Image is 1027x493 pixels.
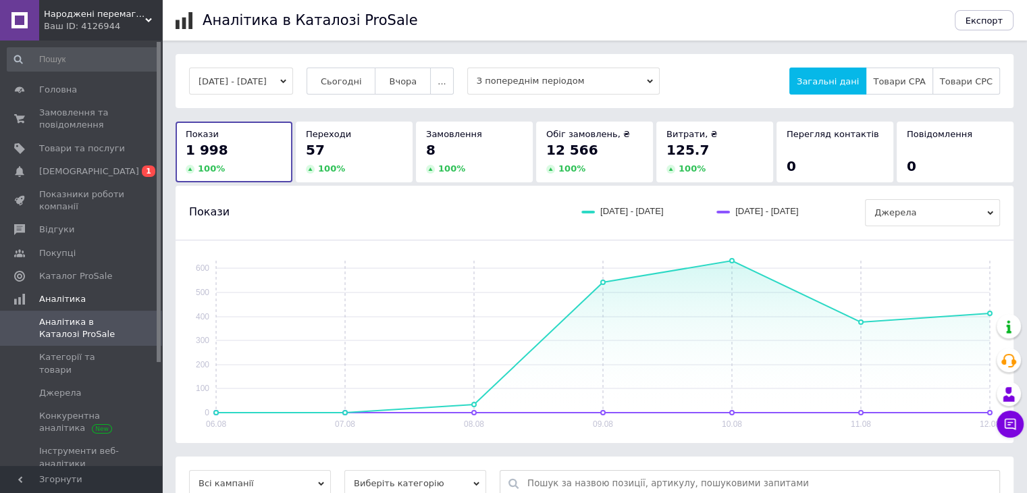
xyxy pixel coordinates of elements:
div: Ваш ID: 4126944 [44,20,162,32]
span: 1 998 [186,142,228,158]
button: Експорт [955,10,1014,30]
span: 100 % [198,163,225,174]
text: 09.08 [593,419,613,429]
text: 500 [196,288,209,297]
span: Замовлення [426,129,482,139]
text: 400 [196,312,209,321]
span: Експорт [966,16,1003,26]
text: 10.08 [722,419,742,429]
span: Показники роботи компанії [39,188,125,213]
span: Категорії та товари [39,351,125,375]
span: 100 % [679,163,706,174]
span: 100 % [318,163,345,174]
span: Обіг замовлень, ₴ [546,129,630,139]
span: 0 [907,158,916,174]
span: 1 [142,165,155,177]
button: Товари CPC [932,68,1000,95]
span: 100 % [558,163,585,174]
button: Вчора [375,68,431,95]
span: Витрати, ₴ [666,129,718,139]
span: Сьогодні [321,76,362,86]
text: 200 [196,360,209,369]
span: Джерела [865,199,1000,226]
button: Сьогодні [307,68,376,95]
span: Каталог ProSale [39,270,112,282]
text: 0 [205,408,209,417]
span: Товари CPA [873,76,925,86]
button: [DATE] - [DATE] [189,68,293,95]
text: 600 [196,263,209,273]
input: Пошук [7,47,159,72]
span: Покази [189,205,230,219]
span: Аналітика в Каталозі ProSale [39,316,125,340]
span: Повідомлення [907,129,972,139]
text: 07.08 [335,419,355,429]
button: Чат з покупцем [997,411,1024,438]
text: 100 [196,384,209,393]
span: 125.7 [666,142,709,158]
text: 11.08 [851,419,871,429]
span: 12 566 [546,142,598,158]
text: 300 [196,336,209,345]
text: 12.08 [980,419,1000,429]
span: Інструменти веб-аналітики [39,445,125,469]
text: 06.08 [206,419,226,429]
button: Загальні дані [789,68,866,95]
span: ... [438,76,446,86]
span: Відгуки [39,224,74,236]
span: Переходи [306,129,351,139]
span: Товари CPC [940,76,993,86]
span: 8 [426,142,436,158]
span: Аналітика [39,293,86,305]
span: Народжені перемагати [44,8,145,20]
span: Покази [186,129,219,139]
span: Вчора [389,76,417,86]
span: Товари та послуги [39,142,125,155]
span: Конкурентна аналітика [39,410,125,434]
h1: Аналітика в Каталозі ProSale [203,12,417,28]
span: Замовлення та повідомлення [39,107,125,131]
text: 08.08 [464,419,484,429]
span: [DEMOGRAPHIC_DATA] [39,165,139,178]
span: 100 % [438,163,465,174]
span: Загальні дані [797,76,859,86]
button: ... [430,68,453,95]
span: Перегляд контактів [787,129,879,139]
span: 0 [787,158,796,174]
span: Покупці [39,247,76,259]
span: Джерела [39,387,81,399]
span: Головна [39,84,77,96]
span: З попереднім періодом [467,68,660,95]
button: Товари CPA [866,68,932,95]
span: 57 [306,142,325,158]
